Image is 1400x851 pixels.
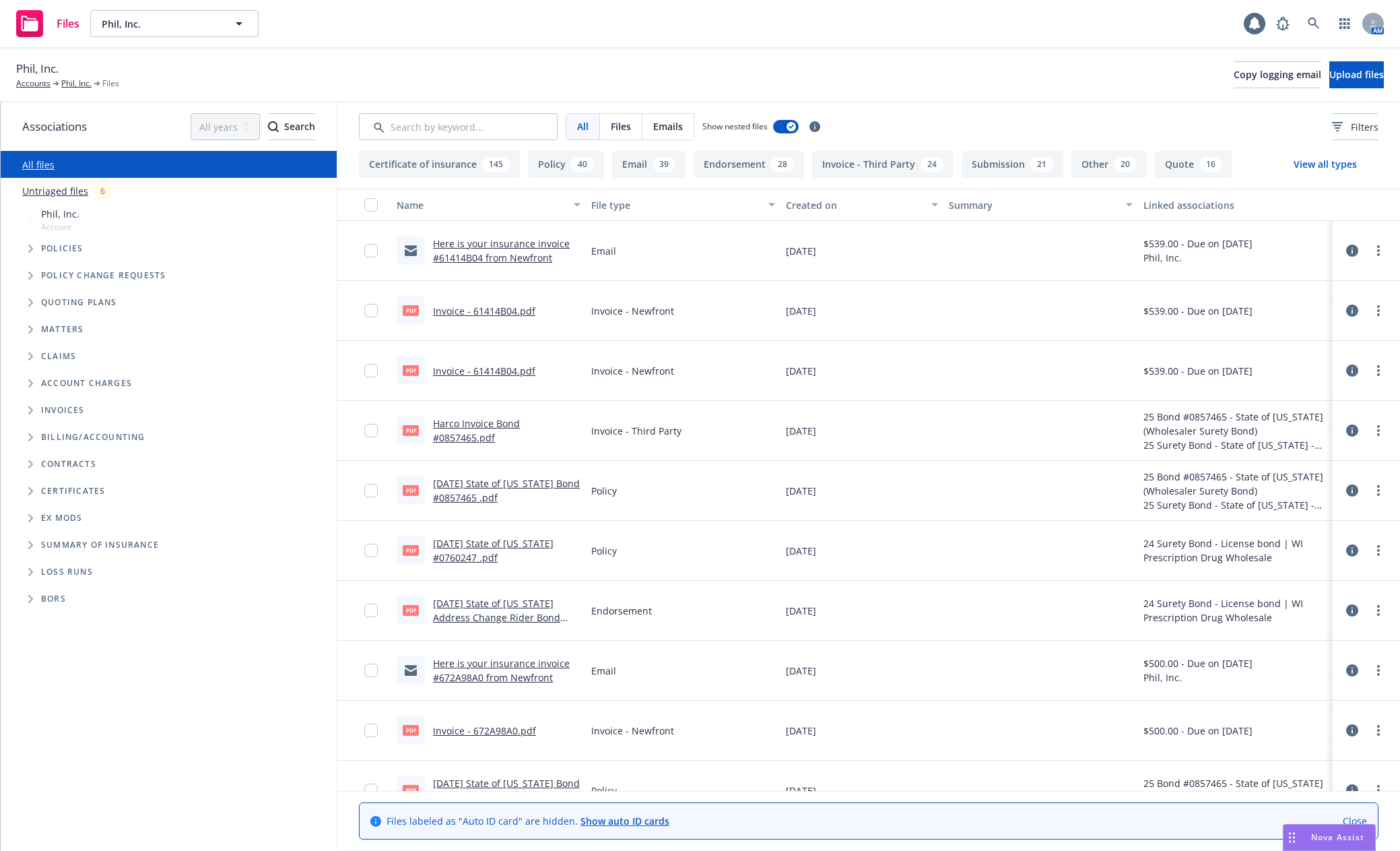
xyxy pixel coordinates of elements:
[577,119,589,133] span: All
[571,157,594,172] div: 40
[962,151,1063,178] button: Submission
[591,424,681,438] span: Invoice - Third Party
[1269,10,1296,37] a: Report a Bug
[1143,237,1253,251] div: $539.00 - Due on [DATE]
[41,487,105,495] span: Certificates
[433,417,520,444] a: Harco Invoice Bond #0857465.pdf
[364,244,378,257] input: Toggle Row Selected
[653,119,683,133] span: Emails
[1311,831,1364,843] span: Nova Assist
[433,477,580,504] a: [DATE] State of [US_STATE] Bond #0857465 .pdf
[1370,542,1387,559] a: more
[1332,113,1378,140] button: Filters
[1370,422,1387,439] a: more
[528,151,604,178] button: Policy
[1138,189,1333,221] button: Linked associations
[102,77,119,90] span: Files
[41,433,145,441] span: Billing/Accounting
[16,60,59,77] span: Phil, Inc.
[1143,410,1327,438] div: 25 Bond #0857465 - State of [US_STATE] (Wholesaler Surety Bond)
[11,5,85,42] a: Files
[1143,198,1327,212] div: Linked associations
[1332,120,1378,134] span: Filters
[57,18,79,29] span: Files
[591,484,617,498] span: Policy
[1030,157,1053,172] div: 21
[1234,68,1321,81] span: Copy logging email
[786,544,816,558] span: [DATE]
[41,207,79,221] span: Phil, Inc.
[364,724,378,737] input: Toggle Row Selected
[786,244,816,258] span: [DATE]
[1272,151,1378,178] button: View all types
[364,484,378,497] input: Toggle Row Selected
[387,814,669,828] span: Files labeled as "Auto ID card" are hidden.
[1331,10,1358,37] a: Switch app
[41,245,84,253] span: Policies
[41,272,166,280] span: Policy change requests
[397,198,566,212] div: Name
[403,365,419,375] span: pdf
[1071,151,1147,178] button: Other
[1300,10,1327,37] a: Search
[786,784,816,798] span: [DATE]
[591,784,617,798] span: Policy
[1143,498,1327,512] div: 25 Surety Bond - State of [US_STATE] - Wholesaler Surety Bond
[1343,814,1367,828] a: Close
[433,777,580,804] a: [DATE] State of [US_STATE] Bond #0857465.pdf
[41,514,82,522] span: Ex Mods
[90,10,259,37] button: Phil, Inc.
[591,664,616,678] span: Email
[268,113,315,140] button: SearchSearch
[359,151,520,178] button: Certificate of insurance
[1114,157,1137,172] div: 20
[1351,120,1378,134] span: Filters
[364,304,378,317] input: Toggle Row Selected
[786,304,816,318] span: [DATE]
[1370,782,1387,798] a: more
[591,304,674,318] span: Invoice - Newfront
[16,77,51,90] a: Accounts
[591,544,617,558] span: Policy
[786,484,816,498] span: [DATE]
[1370,303,1387,319] a: more
[1370,722,1387,738] a: more
[403,545,419,555] span: pdf
[1370,363,1387,379] a: more
[1143,596,1327,625] div: 24 Surety Bond - License bond | WI Prescription Drug Wholesale
[786,198,923,212] div: Created on
[780,189,943,221] button: Created on
[612,151,686,178] button: Email
[41,221,79,232] span: Account
[433,657,570,684] a: Here is your insurance invoice #672A98A0 from Newfront
[591,604,652,618] span: Endorsement
[580,815,669,827] a: Show auto ID cards
[403,425,419,435] span: pdf
[943,189,1138,221] button: Summary
[433,724,536,737] a: Invoice - 672A98A0.pdf
[812,151,954,178] button: Invoice - Third Party
[61,77,92,90] a: Phil, Inc.
[1199,157,1222,172] div: 16
[591,724,674,738] span: Invoice - Newfront
[102,17,218,31] span: Phil, Inc.
[364,784,378,797] input: Toggle Row Selected
[364,364,378,377] input: Toggle Row Selected
[364,664,378,677] input: Toggle Row Selected
[364,544,378,557] input: Toggle Row Selected
[403,785,419,795] span: pdf
[1370,662,1387,679] a: more
[1143,536,1327,565] div: 24 Surety Bond - License bond | WI Prescription Drug Wholesale
[1143,670,1253,685] div: Phil, Inc.
[364,424,378,437] input: Toggle Row Selected
[364,604,378,617] input: Toggle Row Selected
[771,157,794,172] div: 28
[591,198,760,212] div: File type
[22,158,55,171] a: All files
[364,198,378,212] input: Select all
[1143,364,1253,378] div: $539.00 - Due on [DATE]
[949,198,1118,212] div: Summary
[1370,243,1387,259] a: more
[268,121,279,132] svg: Search
[1155,151,1232,178] button: Quote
